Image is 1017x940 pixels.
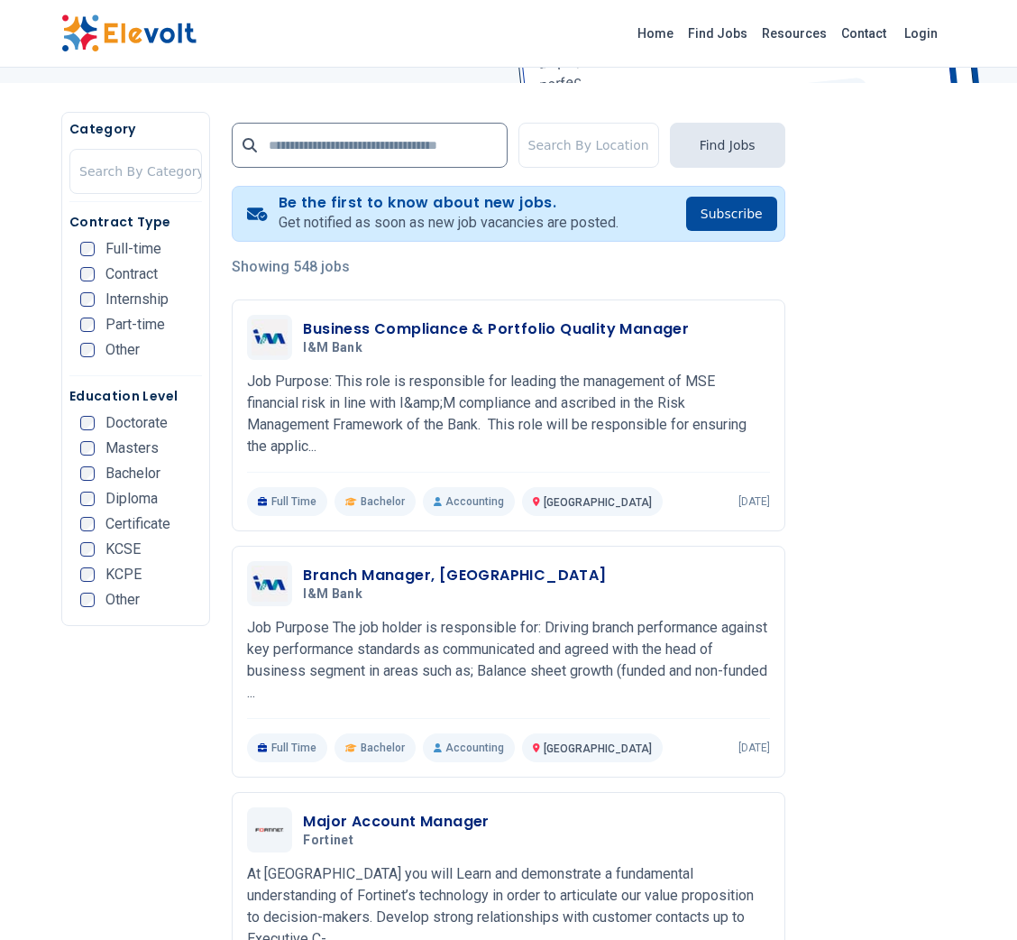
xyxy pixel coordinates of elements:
[303,565,606,586] h3: Branch Manager, [GEOGRAPHIC_DATA]
[80,416,95,430] input: Doctorate
[80,593,95,607] input: Other
[80,567,95,582] input: KCPE
[893,15,948,51] a: Login
[361,494,405,509] span: Bachelor
[630,19,681,48] a: Home
[544,496,652,509] span: [GEOGRAPHIC_DATA]
[279,212,618,234] p: Get notified as soon as new job vacancies are posted.
[247,733,327,762] p: Full Time
[80,292,95,307] input: Internship
[544,742,652,755] span: [GEOGRAPHIC_DATA]
[61,14,197,52] img: Elevolt
[279,194,618,212] h4: Be the first to know about new jobs.
[303,833,353,849] span: Fortinet
[303,811,489,833] h3: Major Account Manager
[105,343,140,357] span: Other
[105,517,170,531] span: Certificate
[670,123,785,168] button: Find Jobs
[105,542,141,557] span: KCSE
[252,566,288,602] img: I&M Bank
[303,340,362,356] span: I&M Bank
[252,818,288,843] img: Fortinet
[80,267,95,281] input: Contract
[105,567,142,582] span: KCPE
[681,19,755,48] a: Find Jobs
[247,561,769,762] a: I&M BankBranch Manager, [GEOGRAPHIC_DATA]I&M BankJob Purpose The job holder is responsible for: D...
[105,318,165,332] span: Part-time
[80,242,95,256] input: Full-time
[80,492,95,506] input: Diploma
[80,517,95,531] input: Certificate
[927,853,1017,940] iframe: Chat Widget
[423,733,515,762] p: Accounting
[69,120,202,138] h5: Category
[105,242,161,256] span: Full-time
[69,387,202,405] h5: Education Level
[686,197,777,231] button: Subscribe
[232,256,784,278] p: Showing 548 jobs
[105,492,158,506] span: Diploma
[105,441,159,456] span: Masters
[105,466,160,481] span: Bachelor
[303,586,362,603] span: I&M Bank
[247,617,769,704] p: Job Purpose The job holder is responsible for: Driving branch performance against key performance...
[423,487,515,516] p: Accounting
[361,741,405,755] span: Bachelor
[80,466,95,481] input: Bachelor
[834,19,893,48] a: Contact
[80,343,95,357] input: Other
[80,318,95,332] input: Part-time
[738,494,770,509] p: [DATE]
[69,213,202,231] h5: Contract Type
[105,416,168,430] span: Doctorate
[80,542,95,557] input: KCSE
[247,315,769,516] a: I&M BankBusiness Compliance & Portfolio Quality ManagerI&M BankJob Purpose: This role is responsi...
[80,441,95,456] input: Masters
[105,267,158,281] span: Contract
[755,19,834,48] a: Resources
[738,741,770,755] p: [DATE]
[252,319,288,355] img: I&M Bank
[105,593,140,607] span: Other
[303,318,689,340] h3: Business Compliance & Portfolio Quality Manager
[105,292,169,307] span: Internship
[247,487,327,516] p: Full Time
[247,371,769,457] p: Job Purpose: This role is responsible for leading the management of MSE financial risk in line wi...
